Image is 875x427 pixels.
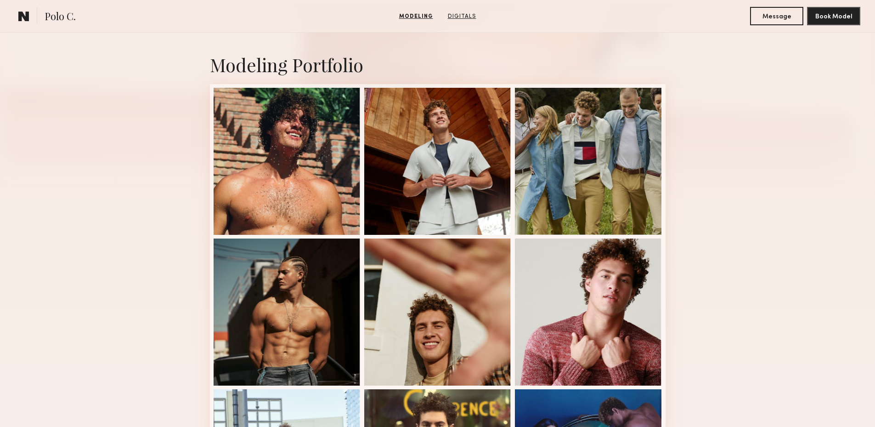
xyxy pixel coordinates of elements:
[395,12,437,21] a: Modeling
[807,12,860,20] a: Book Model
[807,7,860,25] button: Book Model
[45,9,76,25] span: Polo C.
[210,52,666,77] div: Modeling Portfolio
[444,12,480,21] a: Digitals
[750,7,803,25] button: Message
